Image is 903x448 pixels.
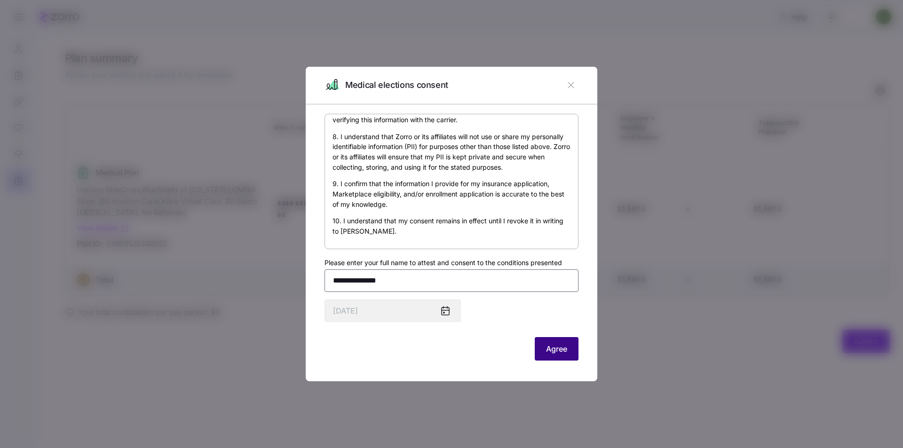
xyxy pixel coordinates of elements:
button: Agree [535,337,578,361]
p: 9. I confirm that the information I provide for my insurance application, Marketplace eligibility... [333,179,570,209]
span: Agree [546,343,567,354]
span: Medical elections consent [345,79,448,92]
p: 10. I understand that my consent remains in effect until I revoke it in writing to [PERSON_NAME]. [333,216,570,236]
p: 8. I understand that Zorro or its affiliates will not use or share my personally identifiable inf... [333,132,570,173]
input: MM/DD/YYYY [325,299,461,322]
label: Please enter your full name to attest and consent to the conditions presented [325,258,562,268]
